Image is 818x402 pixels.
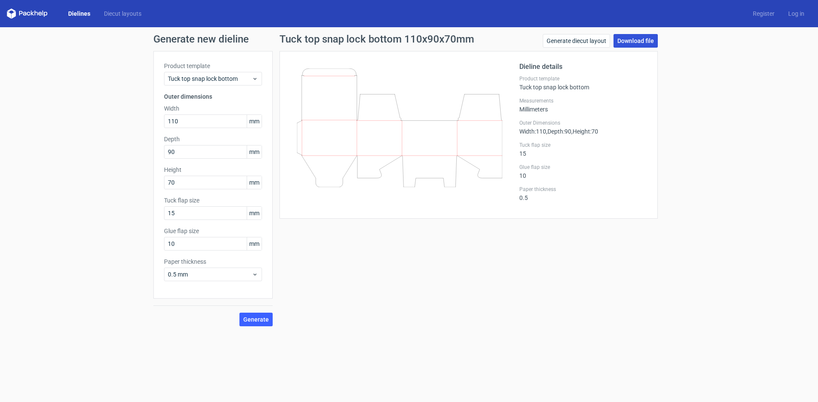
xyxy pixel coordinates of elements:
[543,34,610,48] a: Generate diecut layout
[247,237,262,250] span: mm
[153,34,665,44] h1: Generate new dieline
[279,34,474,44] h1: Tuck top snap lock bottom 110x90x70mm
[61,9,97,18] a: Dielines
[168,270,252,279] span: 0.5 mm
[519,186,647,201] div: 0.5
[519,75,647,82] label: Product template
[519,164,647,179] div: 10
[519,142,647,148] label: Tuck flap size
[247,115,262,128] span: mm
[164,227,262,235] label: Glue flap size
[164,92,262,101] h3: Outer dimensions
[571,128,598,135] span: , Height : 70
[239,313,273,326] button: Generate
[519,97,647,113] div: Millimeters
[781,9,811,18] a: Log in
[164,165,262,174] label: Height
[243,316,269,322] span: Generate
[247,176,262,189] span: mm
[519,128,546,135] span: Width : 110
[519,186,647,193] label: Paper thickness
[519,75,647,91] div: Tuck top snap lock bottom
[519,97,647,104] label: Measurements
[164,135,262,143] label: Depth
[519,120,647,126] label: Outer Dimensions
[97,9,148,18] a: Diecut layouts
[164,104,262,113] label: Width
[164,257,262,266] label: Paper thickness
[519,164,647,171] label: Glue flap size
[546,128,571,135] span: , Depth : 90
[613,34,658,48] a: Download file
[519,142,647,157] div: 15
[164,62,262,70] label: Product template
[247,145,262,158] span: mm
[519,62,647,72] h2: Dieline details
[247,207,262,220] span: mm
[164,196,262,205] label: Tuck flap size
[168,74,252,83] span: Tuck top snap lock bottom
[746,9,781,18] a: Register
